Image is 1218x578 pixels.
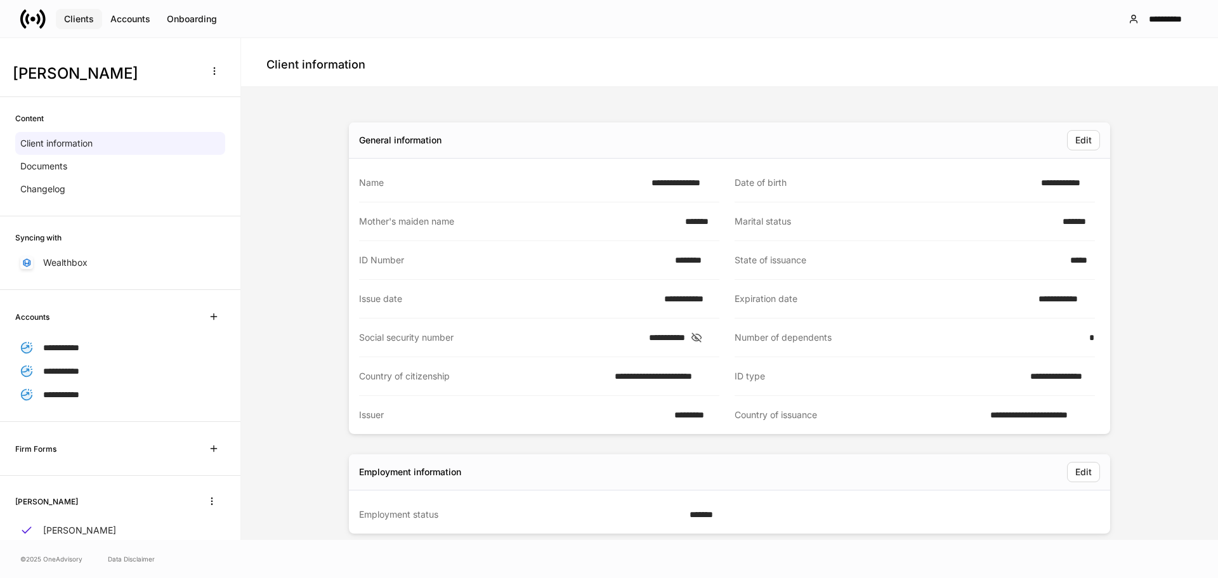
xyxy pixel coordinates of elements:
[15,112,44,124] h6: Content
[1067,130,1100,150] button: Edit
[15,519,225,542] a: [PERSON_NAME]
[20,554,82,564] span: © 2025 OneAdvisory
[64,15,94,23] div: Clients
[43,256,88,269] p: Wealthbox
[20,183,65,195] p: Changelog
[735,331,1082,344] div: Number of dependents
[15,251,225,274] a: Wealthbox
[102,9,159,29] button: Accounts
[56,9,102,29] button: Clients
[108,554,155,564] a: Data Disclaimer
[15,178,225,200] a: Changelog
[15,443,56,455] h6: Firm Forms
[20,160,67,173] p: Documents
[110,15,150,23] div: Accounts
[359,466,461,478] div: Employment information
[359,409,667,421] div: Issuer
[359,254,667,266] div: ID Number
[735,176,1033,189] div: Date of birth
[735,292,1031,305] div: Expiration date
[1067,462,1100,482] button: Edit
[15,155,225,178] a: Documents
[43,524,116,537] p: [PERSON_NAME]
[359,331,641,344] div: Social security number
[15,496,78,508] h6: [PERSON_NAME]
[13,63,196,84] h3: [PERSON_NAME]
[735,370,1023,383] div: ID type
[359,292,657,305] div: Issue date
[359,370,607,383] div: Country of citizenship
[1075,468,1092,476] div: Edit
[359,176,644,189] div: Name
[735,215,1055,228] div: Marital status
[359,215,678,228] div: Mother's maiden name
[359,134,442,147] div: General information
[15,232,62,244] h6: Syncing with
[20,137,93,150] p: Client information
[167,15,217,23] div: Onboarding
[735,409,983,421] div: Country of issuance
[159,9,225,29] button: Onboarding
[1075,136,1092,145] div: Edit
[735,254,1063,266] div: State of issuance
[266,57,365,72] h4: Client information
[359,508,682,521] div: Employment status
[15,311,49,323] h6: Accounts
[15,132,225,155] a: Client information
